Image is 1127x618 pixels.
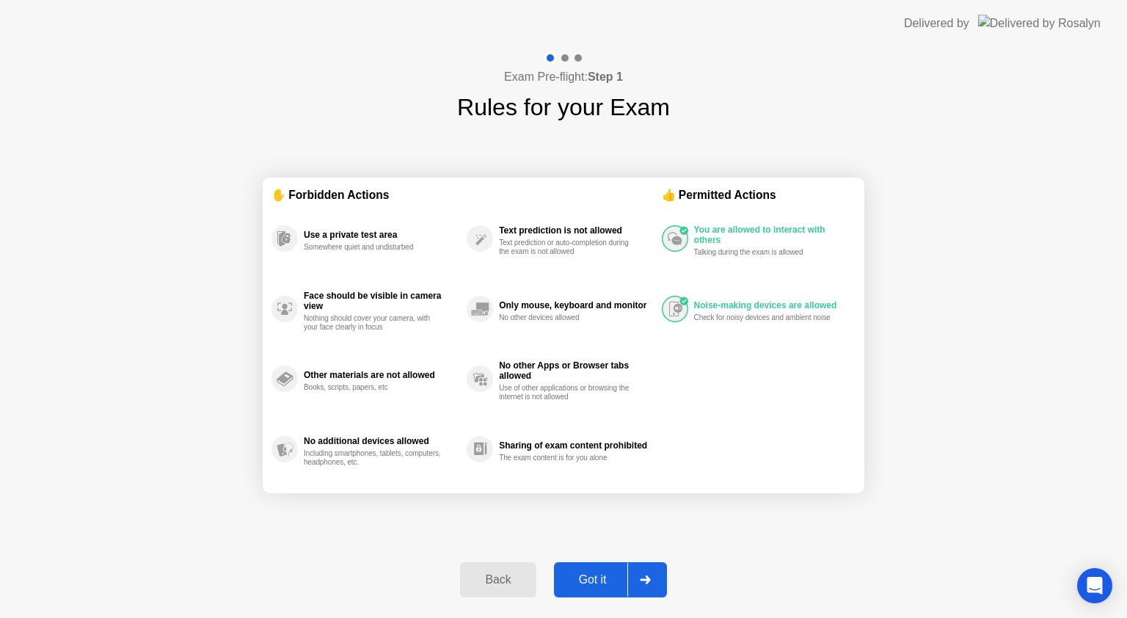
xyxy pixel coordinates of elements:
div: No additional devices allowed [304,436,459,446]
div: Noise-making devices are allowed [694,300,848,310]
div: Text prediction is not allowed [499,225,654,236]
div: Somewhere quiet and undisturbed [304,243,442,252]
div: Back [464,573,531,586]
div: Face should be visible in camera view [304,291,459,311]
div: Check for noisy devices and ambient noise [694,313,833,322]
div: Books, scripts, papers, etc [304,383,442,392]
div: No other Apps or Browser tabs allowed [499,360,654,381]
div: Text prediction or auto-completion during the exam is not allowed [499,239,638,256]
b: Step 1 [588,70,623,83]
div: Talking during the exam is allowed [694,248,833,257]
div: Only mouse, keyboard and monitor [499,300,654,310]
button: Got it [554,562,667,597]
div: ✋ Forbidden Actions [271,186,662,203]
button: Back [460,562,536,597]
h1: Rules for your Exam [457,90,670,125]
div: Got it [558,573,627,586]
div: Nothing should cover your camera, with your face clearly in focus [304,314,442,332]
div: Use a private test area [304,230,459,240]
div: 👍 Permitted Actions [662,186,856,203]
div: Sharing of exam content prohibited [499,440,654,451]
div: Delivered by [904,15,969,32]
div: The exam content is for you alone [499,454,638,462]
div: You are allowed to interact with others [694,225,848,245]
div: Open Intercom Messenger [1077,568,1112,603]
div: Use of other applications or browsing the internet is not allowed [499,384,638,401]
div: Other materials are not allowed [304,370,459,380]
h4: Exam Pre-flight: [504,68,623,86]
div: No other devices allowed [499,313,638,322]
img: Delivered by Rosalyn [978,15,1101,32]
div: Including smartphones, tablets, computers, headphones, etc. [304,449,442,467]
